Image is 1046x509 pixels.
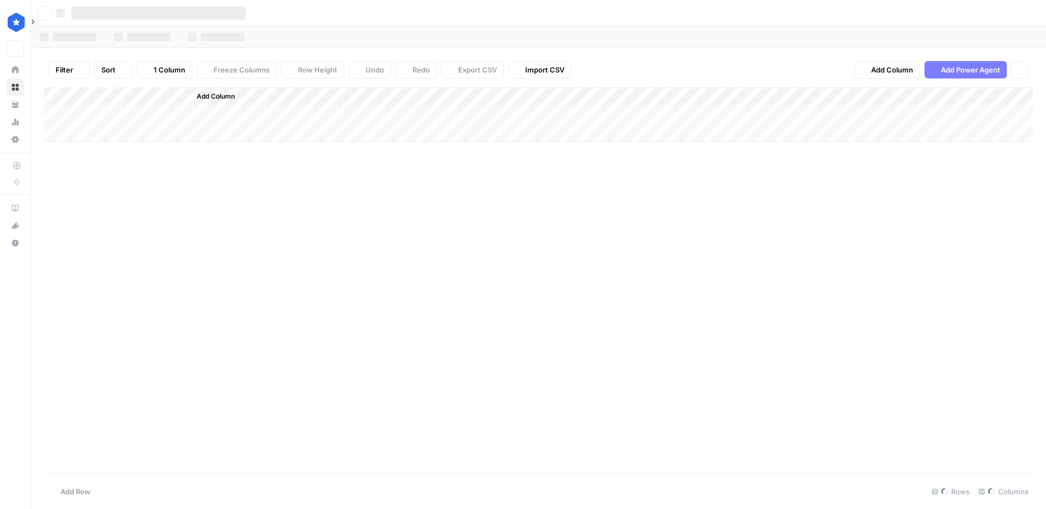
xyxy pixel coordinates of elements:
button: Workspace: ConsumerAffairs [7,9,24,36]
span: Add Column [871,64,913,75]
span: Export CSV [458,64,497,75]
a: Settings [7,131,24,148]
a: Your Data [7,96,24,113]
button: Row Height [281,61,344,78]
button: Freeze Columns [197,61,277,78]
button: Filter [48,61,90,78]
button: Export CSV [441,61,504,78]
button: 1 Column [137,61,192,78]
span: Row Height [298,64,337,75]
button: Undo [349,61,391,78]
button: Redo [396,61,437,78]
button: What's new? [7,217,24,234]
span: Add Row [60,486,90,497]
button: Add Column [854,61,920,78]
span: Add Power Agent [941,64,1000,75]
button: Help + Support [7,234,24,252]
span: Undo [366,64,384,75]
span: Add Column [197,92,235,101]
div: What's new? [7,217,23,234]
span: Freeze Columns [214,64,270,75]
button: Add Column [183,89,239,104]
span: Import CSV [525,64,564,75]
a: AirOps Academy [7,199,24,217]
div: Columns [974,483,1033,500]
button: Sort [94,61,132,78]
a: Usage [7,113,24,131]
button: Add Row [44,483,97,500]
span: Sort [101,64,115,75]
button: Import CSV [508,61,571,78]
span: Filter [56,64,73,75]
a: Home [7,61,24,78]
button: Add Power Agent [925,61,1007,78]
a: Browse [7,78,24,96]
div: Rows [927,483,974,500]
img: ConsumerAffairs Logo [7,13,26,32]
span: Redo [412,64,430,75]
span: 1 Column [154,64,185,75]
